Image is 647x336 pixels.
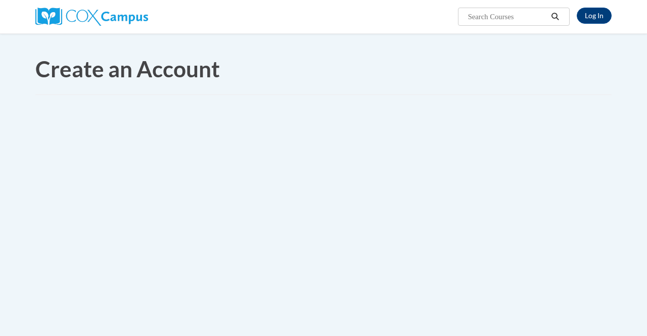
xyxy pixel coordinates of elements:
a: Log In [577,8,612,24]
span: Create an Account [35,56,220,82]
button: Search [548,11,563,23]
img: Cox Campus [35,8,148,26]
a: Cox Campus [35,12,148,20]
input: Search Courses [467,11,548,23]
i:  [551,13,560,21]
